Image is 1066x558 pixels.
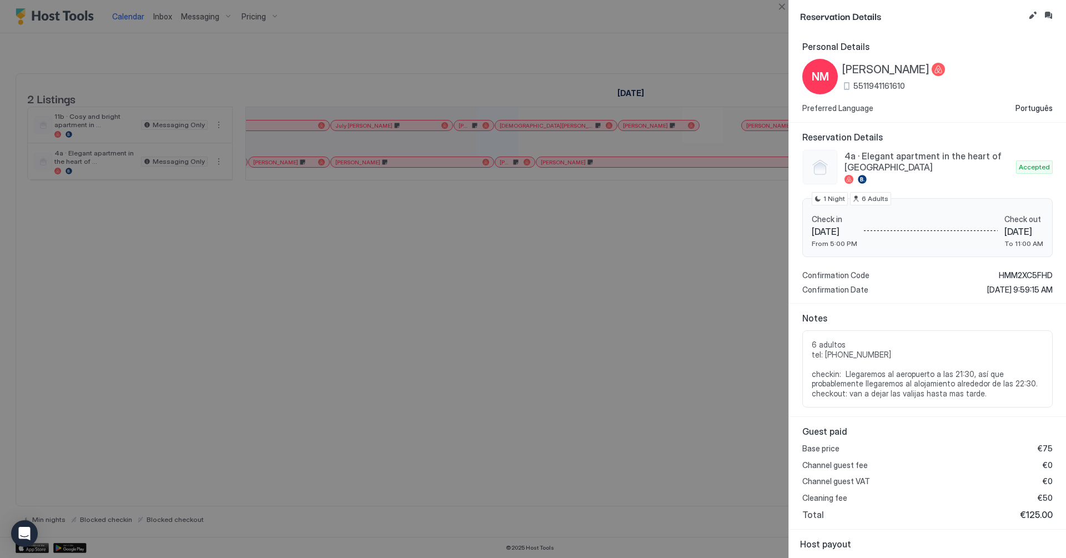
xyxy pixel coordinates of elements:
[999,270,1053,280] span: HMM2XC5FHD
[812,340,1043,398] span: 6 adultos tel: [PHONE_NUMBER] checkin: Llegaremos al aeropuerto a las 21:30, así que probablement...
[862,194,888,204] span: 6 Adults
[1004,239,1043,248] span: To 11:00 AM
[812,239,857,248] span: From 5:00 PM
[823,194,845,204] span: 1 Night
[802,426,1053,437] span: Guest paid
[1042,9,1055,22] button: Inbox
[1004,226,1043,237] span: [DATE]
[802,41,1053,52] span: Personal Details
[987,285,1053,295] span: [DATE] 9:59:15 AM
[1038,493,1053,503] span: €50
[812,214,857,224] span: Check in
[11,520,38,547] div: Open Intercom Messenger
[802,132,1053,143] span: Reservation Details
[802,476,870,486] span: Channel guest VAT
[1019,162,1050,172] span: Accepted
[802,509,824,520] span: Total
[812,68,829,85] span: NM
[1026,9,1039,22] button: Edit reservation
[802,444,839,454] span: Base price
[842,63,929,77] span: [PERSON_NAME]
[1043,476,1053,486] span: €0
[800,539,1055,550] span: Host payout
[802,460,868,470] span: Channel guest fee
[1004,214,1043,224] span: Check out
[800,9,1024,23] span: Reservation Details
[844,150,1012,173] span: 4a · Elegant apartment in the heart of [GEOGRAPHIC_DATA]
[802,313,1053,324] span: Notes
[1038,444,1053,454] span: €75
[802,270,869,280] span: Confirmation Code
[853,81,905,91] span: 5511941161610
[802,493,847,503] span: Cleaning fee
[812,226,857,237] span: [DATE]
[1043,460,1053,470] span: €0
[802,103,873,113] span: Preferred Language
[1015,103,1053,113] span: Português
[1020,509,1053,520] span: €125.00
[802,285,868,295] span: Confirmation Date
